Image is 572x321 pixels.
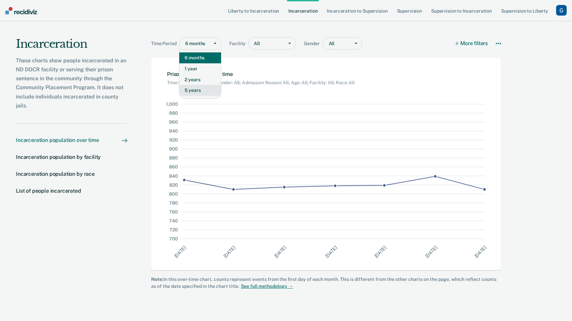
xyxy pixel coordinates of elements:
[5,7,37,14] img: Recidiviz
[16,56,127,110] div: These charts show people incarcerated in an ND DOCR facility or serving their prison sentence in ...
[16,37,127,56] div: Incarceration
[167,71,355,86] div: Prison population over time
[179,52,221,63] div: 6 months
[249,39,284,48] div: All
[151,276,501,290] div: In this over-time chart, counts represent events from the first day of each month. This is differ...
[456,37,488,50] button: More filters
[179,74,221,85] div: 2 years
[16,188,127,194] a: List of people incarcerated
[229,41,248,46] span: Facility
[151,277,163,282] strong: Note:
[16,171,127,177] a: Incarceration population by race
[16,137,99,143] div: Incarceration population over time
[16,154,101,160] div: Incarceration population by facility
[16,188,81,194] div: List of people incarcerated
[483,188,486,191] circle: Point at x Wed Dec 01 2021 00:00:00 GMT-0500 (Eastern Standard Time) and y 810
[16,171,95,177] div: Incarceration population by race
[179,85,221,96] div: 5 years
[167,77,355,86] div: Time Period: 6 months; Gender: All; Admission Reason: All; Age: All; Facility: All; Race: All
[304,41,322,46] span: Gender
[239,284,293,289] a: See full methodology →
[151,41,179,46] span: Time Period
[185,41,186,46] input: timePeriod
[16,154,127,160] a: Incarceration population by facility
[179,63,221,74] div: 1 year
[16,137,127,143] a: Incarceration population over time
[329,41,330,46] input: gender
